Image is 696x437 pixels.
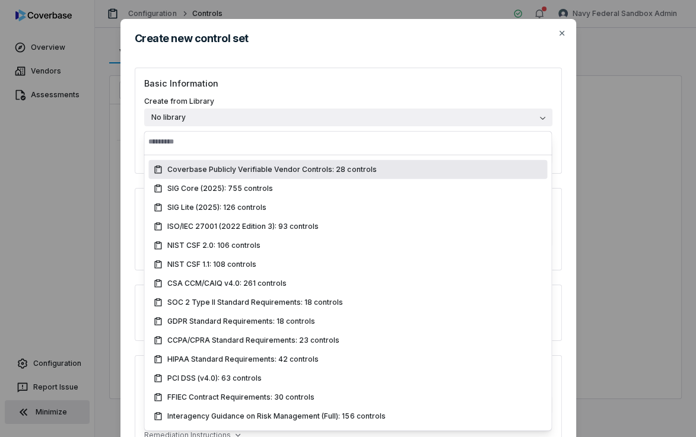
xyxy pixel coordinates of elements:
[144,77,552,90] h3: Basic Information
[167,412,385,421] span: Interagency Guidance on Risk Management (Full): 156 controls
[167,336,339,345] span: CCPA/CPRA Standard Requirements: 23 controls
[167,279,287,288] span: CSA CCM/CAIQ v4.0: 261 controls
[167,374,262,383] span: PCI DSS (v4.0): 63 controls
[167,184,273,193] span: SIG Core (2025): 755 controls
[167,393,314,402] span: FFIEC Contract Requirements: 30 controls
[167,222,319,231] span: ISO/IEC 27001 (2022 Edition 3): 93 controls
[167,165,376,174] span: Coverbase Publicly Verifiable Vendor Controls: 28 controls
[135,33,562,44] h2: Create new control set
[167,241,260,250] span: NIST CSF 2.0: 106 controls
[167,355,319,364] span: HIPAA Standard Requirements: 42 controls
[144,97,552,126] label: Create from Library
[167,298,343,307] span: SOC 2 Type II Standard Requirements: 18 controls
[167,317,315,326] span: GDPR Standard Requirements: 18 controls
[167,203,266,212] span: SIG Lite (2025): 126 controls
[144,109,552,126] button: Create from Library
[167,260,256,269] span: NIST CSF 1.1: 108 controls
[151,113,186,122] span: No library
